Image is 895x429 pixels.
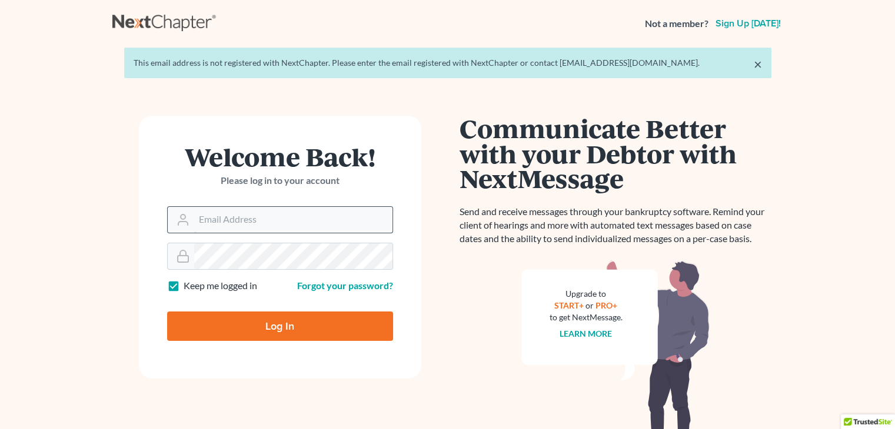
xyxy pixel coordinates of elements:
label: Keep me logged in [184,279,257,293]
div: This email address is not registered with NextChapter. Please enter the email registered with Nex... [134,57,762,69]
h1: Communicate Better with your Debtor with NextMessage [460,116,771,191]
a: Sign up [DATE]! [713,19,783,28]
div: Upgrade to [550,288,623,300]
a: PRO+ [595,300,617,310]
a: Learn more [560,329,612,338]
a: START+ [554,300,584,310]
div: to get NextMessage. [550,311,623,323]
input: Email Address [194,207,392,233]
span: or [585,300,594,310]
p: Send and receive messages through your bankruptcy software. Remind your client of hearings and mo... [460,205,771,246]
h1: Welcome Back! [167,144,393,169]
a: × [754,57,762,71]
input: Log In [167,311,393,341]
a: Forgot your password? [297,280,393,291]
strong: Not a member? [645,17,708,31]
p: Please log in to your account [167,174,393,187]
